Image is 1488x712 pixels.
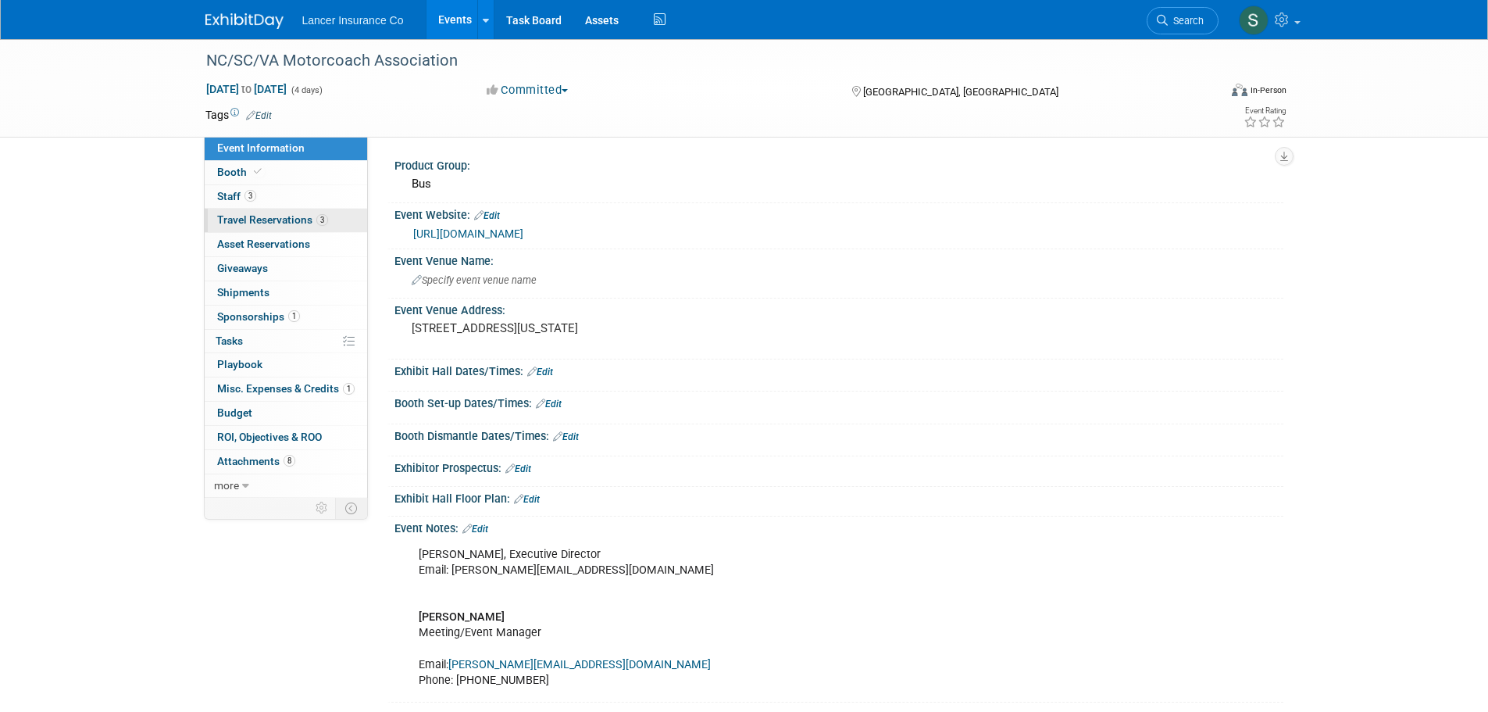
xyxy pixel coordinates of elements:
div: In-Person [1250,84,1286,96]
div: Event Website: [394,203,1283,224]
span: more [214,479,239,492]
button: Committed [481,82,574,98]
div: Booth Set-up Dates/Times: [394,392,1283,412]
a: more [205,474,367,498]
a: Budget [205,402,367,425]
a: Attachments8 [205,450,367,474]
span: Event Information [217,141,305,154]
span: Tasks [216,335,243,347]
a: ROI, Objectives & ROO [205,426,367,449]
div: Bus [406,172,1272,196]
pre: [STREET_ADDRESS][US_STATE] [412,321,748,335]
div: Event Notes: [394,517,1283,537]
a: Booth [205,161,367,184]
div: Event Rating [1244,107,1286,115]
a: [PERSON_NAME][EMAIL_ADDRESS][DOMAIN_NAME] [448,658,711,671]
div: Product Group: [394,154,1283,174]
a: Edit [246,110,272,121]
a: Sponsorships1 [205,306,367,329]
a: Misc. Expenses & Credits1 [205,377,367,401]
a: Staff3 [205,185,367,209]
b: [PERSON_NAME] [419,610,505,624]
span: Lancer Insurance Co [302,14,404,27]
a: Search [1147,7,1219,34]
div: Event Venue Address: [394,299,1283,318]
span: Specify event venue name [412,274,537,286]
a: Edit [514,494,540,505]
div: Exhibit Hall Dates/Times: [394,360,1283,380]
span: Sponsorships [217,310,300,323]
span: Shipments [217,286,269,299]
div: Exhibit Hall Floor Plan: [394,487,1283,507]
span: Travel Reservations [217,213,328,226]
span: (4 days) [290,85,323,95]
span: [GEOGRAPHIC_DATA], [GEOGRAPHIC_DATA] [863,86,1058,98]
span: Misc. Expenses & Credits [217,382,355,395]
div: NC/SC/VA Motorcoach Association [201,47,1195,75]
div: Exhibitor Prospectus: [394,456,1283,477]
span: ROI, Objectives & ROO [217,431,322,443]
span: 3 [244,190,256,202]
a: Travel Reservations3 [205,209,367,232]
span: Budget [217,406,252,419]
span: Asset Reservations [217,238,310,250]
a: Shipments [205,281,367,305]
span: [DATE] [DATE] [205,82,287,96]
span: 1 [343,383,355,395]
span: Booth [217,166,265,178]
span: 1 [288,310,300,322]
div: Event Format [1126,81,1287,105]
td: Tags [205,107,272,123]
div: [PERSON_NAME], Executive Director Email: [PERSON_NAME][EMAIL_ADDRESS][DOMAIN_NAME] Meeting/Event ... [408,539,1112,696]
a: Event Information [205,137,367,160]
span: 3 [316,214,328,226]
a: Edit [553,431,579,442]
span: Staff [217,190,256,202]
a: Edit [536,399,562,410]
span: Playbook [217,358,262,370]
a: [URL][DOMAIN_NAME] [413,227,523,240]
div: Booth Dismantle Dates/Times: [394,424,1283,445]
span: Giveaways [217,262,268,274]
span: Search [1168,15,1204,27]
span: to [239,83,254,95]
a: Asset Reservations [205,233,367,256]
img: ExhibitDay [205,13,284,29]
a: Edit [462,524,488,535]
td: Toggle Event Tabs [335,498,367,518]
div: Event Venue Name: [394,249,1283,269]
a: Edit [474,210,500,221]
a: Giveaways [205,257,367,281]
a: Tasks [205,330,367,353]
img: Format-Inperson.png [1232,84,1247,96]
span: Attachments [217,455,295,467]
td: Personalize Event Tab Strip [309,498,336,518]
a: Playbook [205,353,367,377]
a: Edit [527,367,553,377]
span: 8 [284,455,295,467]
img: Steven O'Shea [1239,5,1269,35]
i: Booth reservation complete [254,167,262,176]
a: Edit [505,463,531,474]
